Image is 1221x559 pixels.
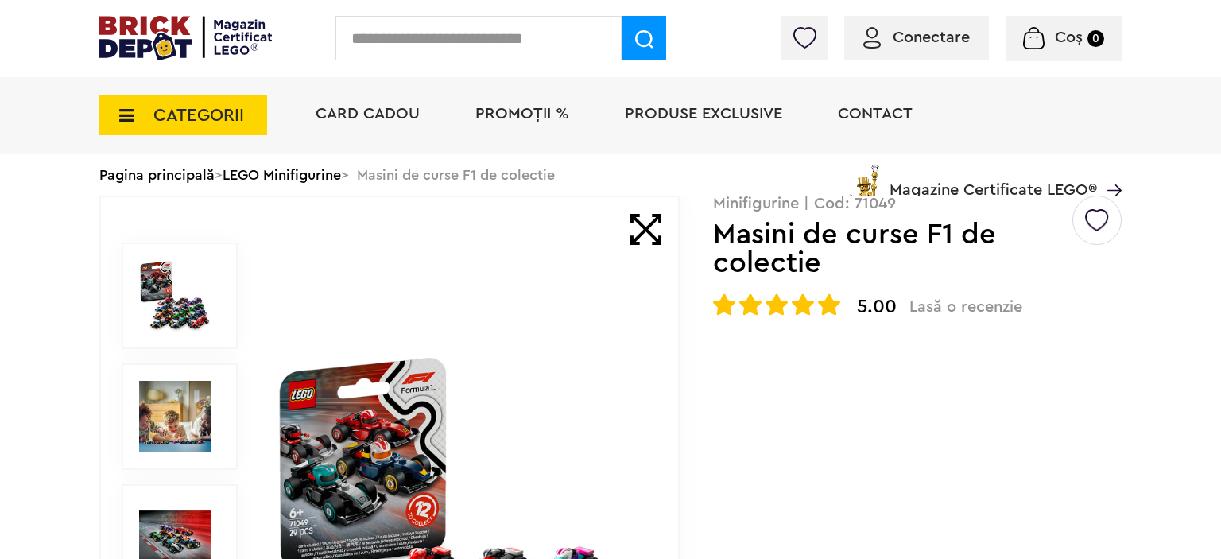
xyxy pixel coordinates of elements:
p: Minifigurine | Cod: 71049 [713,196,1122,212]
span: Conectare [893,29,970,45]
span: CATEGORII [153,107,244,124]
a: Magazine Certificate LEGO® [1097,161,1122,177]
span: Lasă o recenzie [909,297,1022,316]
img: Masini de curse F1 de colectie [139,381,211,452]
a: Conectare [863,29,970,45]
span: Coș [1055,29,1083,45]
a: Produse exclusive [625,106,782,122]
a: Card Cadou [316,106,420,122]
img: Evaluare cu stele [713,293,735,316]
img: Masini de curse F1 de colectie [139,260,211,332]
span: 5.00 [857,297,897,316]
a: PROMOȚII % [475,106,569,122]
img: Evaluare cu stele [818,293,840,316]
img: Evaluare cu stele [739,293,762,316]
span: Magazine Certificate LEGO® [890,161,1097,198]
h1: Masini de curse F1 de colectie [713,220,1070,278]
img: Evaluare cu stele [792,293,814,316]
img: Evaluare cu stele [766,293,788,316]
a: Contact [838,106,913,122]
small: 0 [1087,30,1104,47]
